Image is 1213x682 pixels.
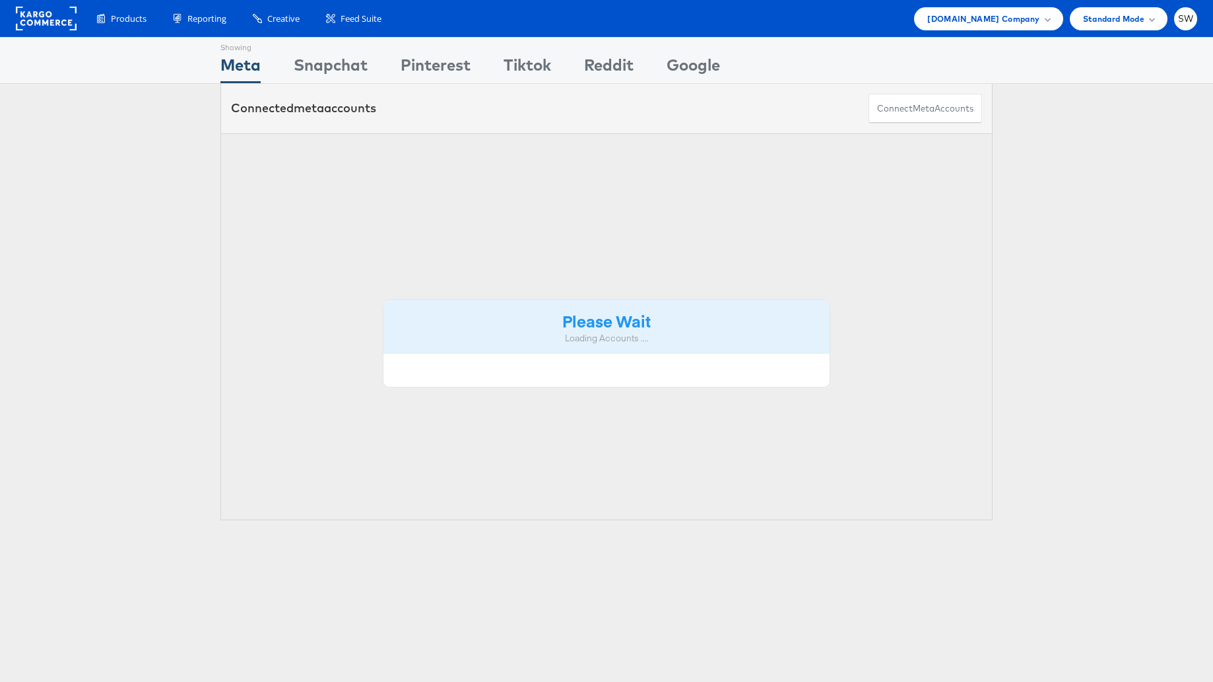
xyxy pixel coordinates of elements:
span: Feed Suite [341,13,381,25]
div: Google [667,53,720,83]
div: Snapchat [294,53,368,83]
div: Meta [220,53,261,83]
span: [DOMAIN_NAME] Company [927,12,1039,26]
span: meta [294,100,324,116]
button: ConnectmetaAccounts [869,94,982,123]
div: Tiktok [504,53,551,83]
div: Showing [220,38,261,53]
span: SW [1178,15,1194,23]
div: Connected accounts [231,100,376,117]
div: Loading Accounts .... [393,332,820,345]
span: Creative [267,13,300,25]
div: Pinterest [401,53,471,83]
span: Standard Mode [1083,12,1144,26]
span: meta [913,102,934,115]
strong: Please Wait [562,310,651,331]
span: Products [111,13,147,25]
span: Reporting [187,13,226,25]
div: Reddit [584,53,634,83]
